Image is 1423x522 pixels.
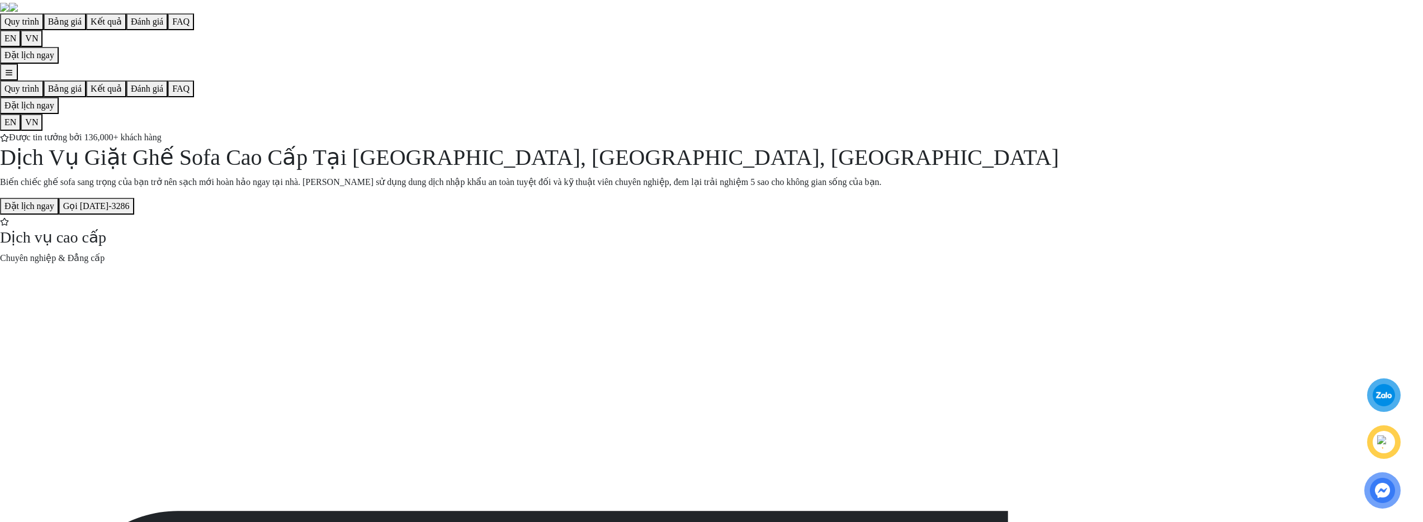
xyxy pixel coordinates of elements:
span: Tại [GEOGRAPHIC_DATA], [GEOGRAPHIC_DATA], [GEOGRAPHIC_DATA] [313,145,1059,170]
button: Gọi [DATE]-3286 [59,198,134,215]
button: Kết quả [86,80,126,97]
span: Được tin tưởng bởi 136,000+ khách hàng [9,132,162,142]
button: Bảng giá [44,13,86,30]
button: Bảng giá [44,80,86,97]
button: FAQ [168,80,194,97]
button: Kết quả [86,13,126,30]
button: VN [21,30,42,47]
img: logo-heramo.png [9,3,18,12]
button: FAQ [168,13,194,30]
img: phone-icon [1378,436,1390,448]
a: phone-icon [1369,427,1399,457]
button: VN [21,114,42,131]
button: Đánh giá [126,13,168,30]
button: Đánh giá [126,80,168,97]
